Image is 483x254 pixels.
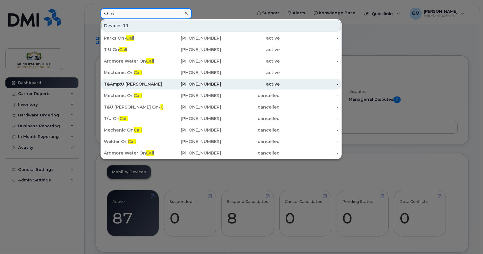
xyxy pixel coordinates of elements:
a: Mechanic OnCall[PHONE_NUMBER]cancelled- [101,125,341,135]
div: cancelled [221,93,280,99]
div: - [280,70,339,76]
span: Call [119,47,127,52]
span: Call [126,35,134,41]
div: T&Amp;U [PERSON_NAME] On [104,81,163,87]
div: [PHONE_NUMBER] [163,47,221,53]
a: Ardmore Water OnCall[PHONE_NUMBER]active- [101,56,341,67]
div: Ardmore Water On [104,150,163,156]
div: [PHONE_NUMBER] [163,104,221,110]
div: Welder On [104,138,163,145]
div: - [280,150,339,156]
a: Welder OnCall[PHONE_NUMBER]cancelled- [101,136,341,147]
div: cancelled [221,150,280,156]
div: [PHONE_NUMBER] [163,150,221,156]
div: - [280,127,339,133]
span: Call [146,58,154,64]
div: [PHONE_NUMBER] [163,35,221,41]
div: Devices [101,20,341,31]
span: Call [134,93,142,98]
div: - [280,35,339,41]
span: Call [119,116,128,121]
div: T U On [104,47,163,53]
span: Call [134,70,142,75]
a: T&U [PERSON_NAME] On-Call[PHONE_NUMBER]cancelled- [101,102,341,112]
div: cancelled [221,138,280,145]
a: T&Amp;U [PERSON_NAME] On[PHONE_NUMBER]active- [101,79,341,90]
a: Mechanic OnCall[PHONE_NUMBER]active- [101,67,341,78]
span: Call [128,139,136,144]
a: Parks On-Call[PHONE_NUMBER]active- [101,33,341,44]
span: Call [134,127,142,133]
div: [PHONE_NUMBER] [163,138,221,145]
div: [PHONE_NUMBER] [163,127,221,133]
span: Call [160,104,169,110]
div: - [280,138,339,145]
div: active [221,81,280,87]
div: - [280,81,339,87]
div: - [280,116,339,122]
div: T&U [PERSON_NAME] On- [104,104,163,110]
div: Parks On- [104,35,163,41]
div: [PHONE_NUMBER] [163,116,221,122]
span: 11 [123,23,129,29]
div: Mechanic On [104,93,163,99]
a: T U OnCall[PHONE_NUMBER]active- [101,44,341,55]
div: Ardmore Water On [104,58,163,64]
div: Mechanic On [104,70,163,76]
div: T/U On [104,116,163,122]
div: active [221,47,280,53]
div: [PHONE_NUMBER] [163,81,221,87]
div: active [221,70,280,76]
div: cancelled [221,116,280,122]
a: Ardmore Water OnCall[PHONE_NUMBER]cancelled- [101,148,341,158]
a: T/U OnCall[PHONE_NUMBER]cancelled- [101,113,341,124]
div: active [221,35,280,41]
div: Mechanic On [104,127,163,133]
a: Mechanic OnCall[PHONE_NUMBER]cancelled- [101,90,341,101]
div: cancelled [221,104,280,110]
div: cancelled [221,127,280,133]
div: - [280,47,339,53]
div: [PHONE_NUMBER] [163,93,221,99]
span: Call [146,150,154,156]
div: - [280,104,339,110]
div: - [280,93,339,99]
div: [PHONE_NUMBER] [163,58,221,64]
div: active [221,58,280,64]
div: [PHONE_NUMBER] [163,70,221,76]
div: - [280,58,339,64]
